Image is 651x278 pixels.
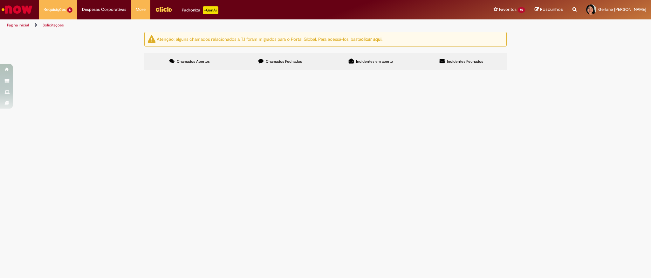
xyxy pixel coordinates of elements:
div: Padroniza [182,6,218,14]
span: Gerlane [PERSON_NAME] [598,7,646,12]
span: More [136,6,146,13]
span: Chamados Abertos [177,59,210,64]
span: Requisições [44,6,66,13]
ul: Trilhas de página [5,19,429,31]
a: Solicitações [43,23,64,28]
p: +GenAi [203,6,218,14]
span: Incidentes Fechados [447,59,483,64]
a: Página inicial [7,23,29,28]
a: clicar aqui. [361,36,382,42]
a: Rascunhos [535,7,563,13]
span: 60 [518,7,525,13]
img: click_logo_yellow_360x200.png [155,4,172,14]
span: Rascunhos [540,6,563,12]
img: ServiceNow [1,3,33,16]
span: Incidentes em aberto [356,59,393,64]
span: Chamados Fechados [266,59,302,64]
span: Despesas Corporativas [82,6,126,13]
span: 5 [67,7,72,13]
span: Favoritos [499,6,517,13]
ng-bind-html: Atenção: alguns chamados relacionados a T.I foram migrados para o Portal Global. Para acessá-los,... [157,36,382,42]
